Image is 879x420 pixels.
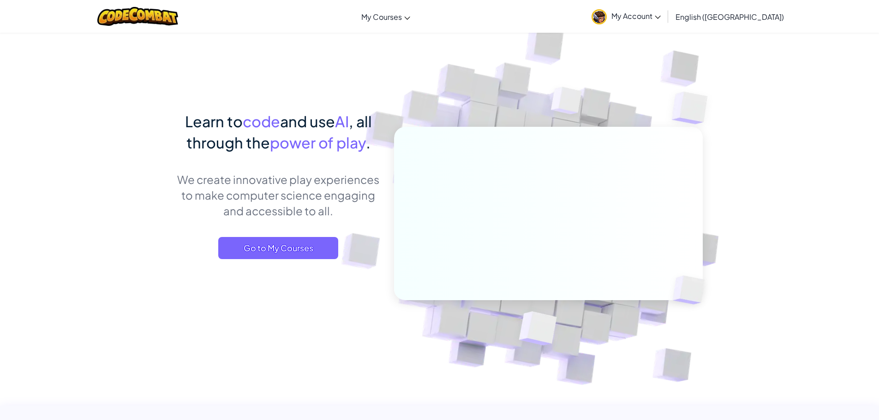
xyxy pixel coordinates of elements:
span: . [366,133,371,152]
img: Overlap cubes [657,256,726,324]
a: My Courses [357,4,415,29]
img: Overlap cubes [653,69,733,147]
span: AI [335,112,349,130]
a: My Account [587,2,665,31]
img: Overlap cubes [533,69,600,137]
span: and use [280,112,335,130]
span: My Account [611,11,661,21]
span: My Courses [361,12,402,22]
span: Learn to [185,112,243,130]
a: Go to My Courses [218,237,338,259]
img: CodeCombat logo [97,7,178,26]
img: avatar [592,9,607,24]
img: Overlap cubes [496,292,579,368]
a: English ([GEOGRAPHIC_DATA]) [671,4,789,29]
span: power of play [270,133,366,152]
p: We create innovative play experiences to make computer science engaging and accessible to all. [177,172,380,219]
span: English ([GEOGRAPHIC_DATA]) [676,12,784,22]
span: code [243,112,280,130]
